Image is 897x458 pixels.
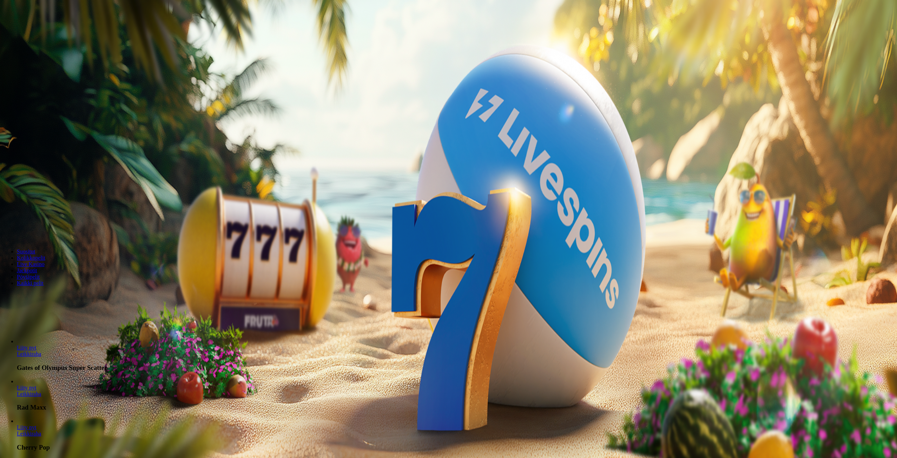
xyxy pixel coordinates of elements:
[17,345,37,351] span: Liity nyt
[17,267,37,273] a: Jackpotit
[17,255,45,261] a: Kolikkopelit
[17,351,41,357] a: Gates of Olympus Super Scatter
[17,431,41,437] a: Cherry Pop
[17,404,894,411] h3: Rad Maxx
[17,385,37,391] span: Liity nyt
[17,261,45,267] a: Live Kasino
[17,391,41,397] a: Rad Maxx
[17,385,37,391] a: Rad Maxx
[17,338,894,372] article: Gates of Olympus Super Scatter
[17,424,37,430] span: Liity nyt
[17,274,40,280] a: Pöytäpelit
[3,237,894,299] header: Lobby
[17,364,894,372] h3: Gates of Olympus Super Scatter
[17,444,894,451] h3: Cherry Pop
[17,248,35,254] a: Suositut
[17,345,37,351] a: Gates of Olympus Super Scatter
[17,418,894,451] article: Cherry Pop
[17,378,894,412] article: Rad Maxx
[3,237,894,286] nav: Lobby
[17,424,37,430] a: Cherry Pop
[17,280,44,286] a: Kaikki pelit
